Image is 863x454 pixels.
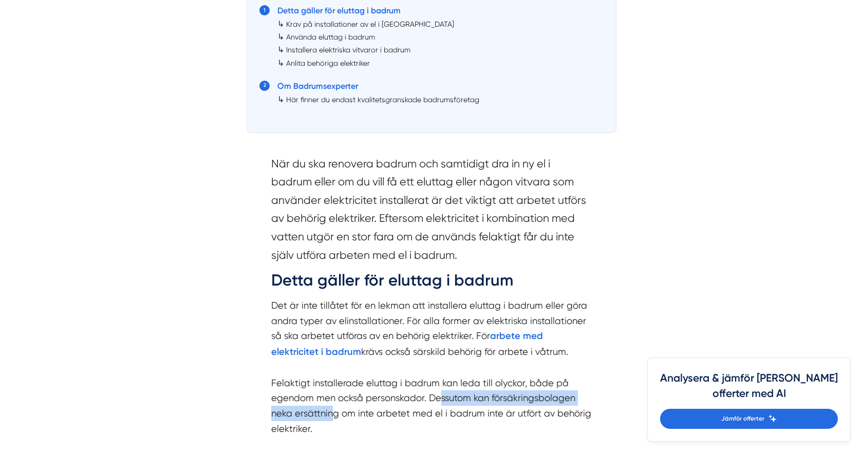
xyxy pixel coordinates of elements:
a: Installera elektriska vitvaror i badrum [286,46,410,54]
a: Anlita behöriga elektriker [286,59,370,67]
a: Krav på installationer av el i [GEOGRAPHIC_DATA] [286,20,454,28]
a: Detta gäller för eluttag i badrum [277,6,401,15]
p: Det är inte tillåtet för en lekman att installera eluttag i badrum eller göra andra typer av elin... [271,298,592,436]
a: Om Badrumsexperter [277,81,358,91]
a: Använda eluttag i badrum [286,33,375,41]
section: När du ska renovera badrum och samtidigt dra in ny el i badrum eller om du vill få ett eluttag el... [271,155,592,269]
h2: Detta gäller för eluttag i badrum [271,269,592,298]
a: arbete med elektricitet i badrum [271,330,543,357]
span: ↳ [277,32,284,42]
span: ↳ [277,94,284,104]
span: ↳ [277,19,284,29]
span: Jämför offerter [721,414,764,424]
span: ↳ [277,45,284,54]
span: ↳ [277,58,284,68]
h4: Analysera & jämför [PERSON_NAME] offerter med AI [660,370,838,409]
a: Här finner du endast kvalitetsgranskade badrumsföretag [286,96,479,104]
a: Jämför offerter [660,409,838,429]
